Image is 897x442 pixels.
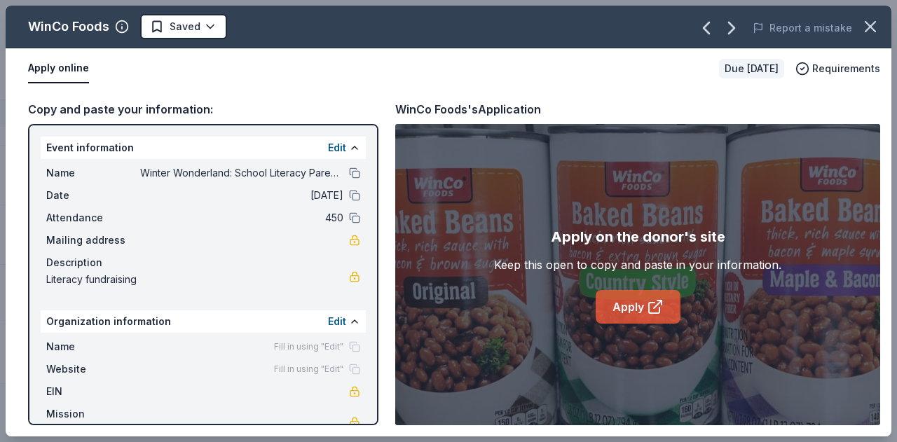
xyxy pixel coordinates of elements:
[46,271,349,288] span: Literacy fundraising
[46,338,140,355] span: Name
[41,137,366,159] div: Event information
[46,232,140,249] span: Mailing address
[170,18,200,35] span: Saved
[795,60,880,77] button: Requirements
[328,139,346,156] button: Edit
[753,20,852,36] button: Report a mistake
[140,209,343,226] span: 450
[274,341,343,352] span: Fill in using "Edit"
[28,54,89,83] button: Apply online
[46,361,140,378] span: Website
[46,383,140,400] span: EIN
[494,256,781,273] div: Keep this open to copy and paste in your information.
[46,406,140,439] span: Mission statement
[395,100,541,118] div: WinCo Foods's Application
[46,209,140,226] span: Attendance
[41,310,366,333] div: Organization information
[812,60,880,77] span: Requirements
[719,59,784,78] div: Due [DATE]
[551,226,725,248] div: Apply on the donor's site
[328,313,346,330] button: Edit
[274,364,343,375] span: Fill in using "Edit"
[46,254,360,271] div: Description
[140,187,343,204] span: [DATE]
[140,14,227,39] button: Saved
[140,165,343,181] span: Winter Wonderland: School Literacy Parent Night
[596,290,680,324] a: Apply
[46,165,140,181] span: Name
[28,100,378,118] div: Copy and paste your information:
[46,187,140,204] span: Date
[28,15,109,38] div: WinCo Foods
